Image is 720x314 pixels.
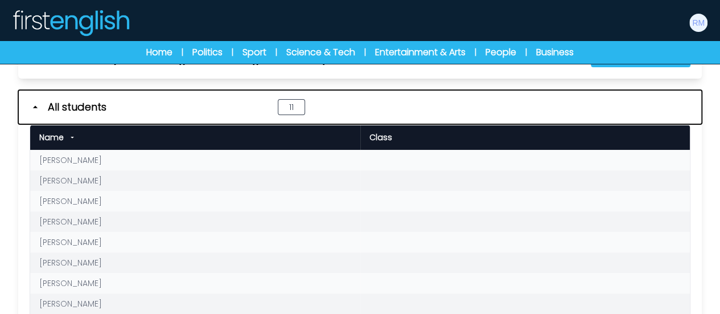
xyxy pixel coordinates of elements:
a: [PERSON_NAME] [39,278,102,289]
span: | [182,47,183,58]
a: [PERSON_NAME] [39,154,102,166]
a: Science & Tech [286,46,355,59]
span: | [275,47,277,58]
span: | [232,47,233,58]
a: Business [536,46,574,59]
span: | [475,47,476,58]
a: Entertainment & Arts [375,46,466,59]
a: [PERSON_NAME] [39,195,102,207]
span: | [364,47,366,58]
img: Logo [11,9,130,36]
img: Rita Martella [689,14,707,32]
a: Sport [242,46,266,59]
a: [PERSON_NAME] [39,216,102,227]
span: 11 [278,99,305,115]
a: [PERSON_NAME] [39,236,102,248]
a: [PERSON_NAME] [39,298,102,309]
a: Home [146,46,172,59]
a: [PERSON_NAME] [39,175,102,186]
a: [PERSON_NAME] [39,257,102,268]
a: Politics [192,46,223,59]
span: Name [39,132,64,143]
button: All students 11 [18,90,702,124]
span: All students [48,99,106,115]
a: People [486,46,516,59]
span: | [525,47,527,58]
span: Class [369,132,392,143]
